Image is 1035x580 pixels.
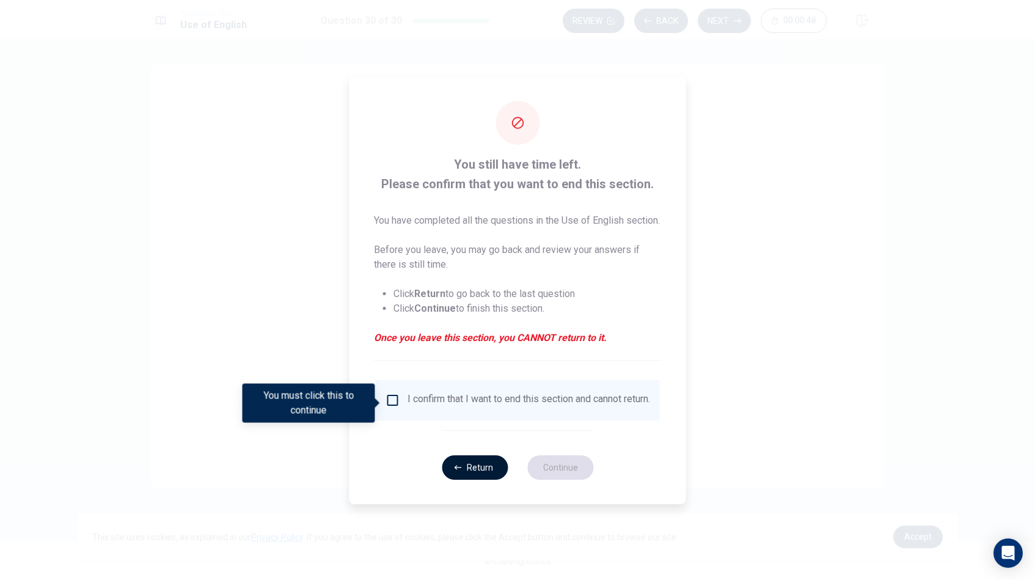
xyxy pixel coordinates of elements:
[414,303,456,314] strong: Continue
[386,393,400,408] span: You must click this to continue
[993,538,1023,568] div: Open Intercom Messenger
[527,455,593,480] button: Continue
[393,301,662,316] li: Click to finish this section.
[374,243,662,272] p: Before you leave, you may go back and review your answers if there is still time.
[414,288,445,299] strong: Return
[374,331,662,345] em: Once you leave this section, you CANNOT return to it.
[408,393,650,408] div: I confirm that I want to end this section and cannot return.
[374,155,662,194] span: You still have time left. Please confirm that you want to end this section.
[393,287,662,301] li: Click to go back to the last question
[442,455,508,480] button: Return
[243,384,375,423] div: You must click this to continue
[374,213,662,228] p: You have completed all the questions in the Use of English section.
